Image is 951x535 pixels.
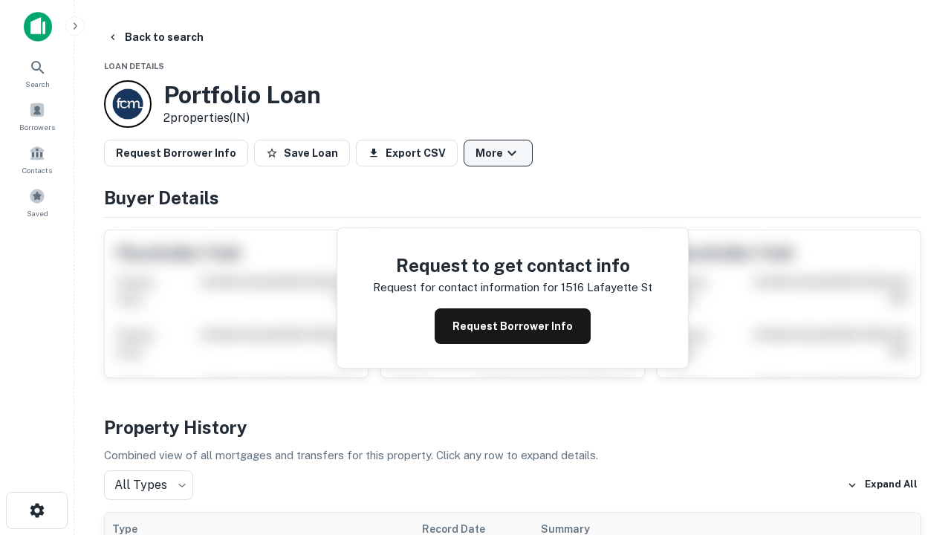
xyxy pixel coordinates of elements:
h4: Request to get contact info [373,252,652,279]
h4: Property History [104,414,921,441]
a: Saved [4,182,70,222]
span: Contacts [22,164,52,176]
span: Borrowers [19,121,55,133]
span: Saved [27,207,48,219]
a: Contacts [4,139,70,179]
p: 1516 lafayette st [561,279,652,296]
div: All Types [104,470,193,500]
img: capitalize-icon.png [24,12,52,42]
button: Save Loan [254,140,350,166]
h4: Buyer Details [104,184,921,211]
h3: Portfolio Loan [163,81,321,109]
button: Expand All [843,474,921,496]
a: Borrowers [4,96,70,136]
button: Request Borrower Info [435,308,591,344]
button: Export CSV [356,140,458,166]
button: More [464,140,533,166]
p: 2 properties (IN) [163,109,321,127]
p: Request for contact information for [373,279,558,296]
button: Back to search [101,24,210,51]
p: Combined view of all mortgages and transfers for this property. Click any row to expand details. [104,447,921,464]
span: Loan Details [104,62,164,71]
iframe: Chat Widget [877,416,951,487]
span: Search [25,78,50,90]
button: Request Borrower Info [104,140,248,166]
a: Search [4,53,70,93]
